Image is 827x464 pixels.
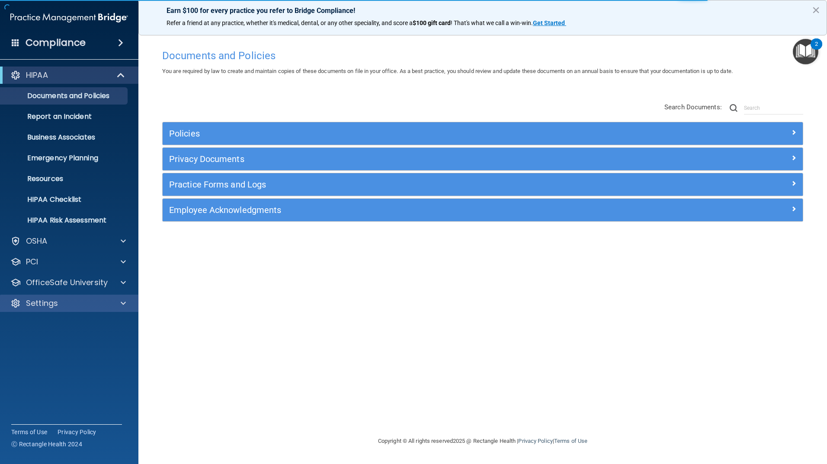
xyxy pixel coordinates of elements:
p: Report an Incident [6,112,124,121]
p: OfficeSafe University [26,277,108,288]
strong: $100 gift card [413,19,451,26]
a: Practice Forms and Logs [169,178,796,191]
h5: Privacy Documents [169,154,636,164]
p: Settings [26,298,58,308]
p: Resources [6,175,124,183]
a: Privacy Policy [518,438,552,444]
a: Privacy Documents [169,152,796,166]
a: Settings [10,298,126,308]
h5: Employee Acknowledgments [169,205,636,215]
img: PMB logo [10,9,128,26]
h4: Compliance [26,37,86,49]
h4: Documents and Policies [162,50,803,61]
img: ic-search.3b580494.png [730,104,737,112]
span: Refer a friend at any practice, whether it's medical, dental, or any other speciality, and score a [167,19,413,26]
button: Close [812,3,820,17]
p: HIPAA [26,70,48,80]
a: Terms of Use [554,438,587,444]
p: PCI [26,257,38,267]
p: Business Associates [6,133,124,142]
div: 2 [815,44,818,55]
div: Copyright © All rights reserved 2025 @ Rectangle Health | | [325,427,641,455]
input: Search [744,102,803,114]
span: Ⓒ Rectangle Health 2024 [11,440,82,448]
p: OSHA [26,236,48,246]
a: OfficeSafe University [10,277,126,288]
span: Search Documents: [664,103,722,111]
a: Privacy Policy [58,428,96,436]
p: Documents and Policies [6,92,124,100]
p: HIPAA Risk Assessment [6,216,124,225]
h5: Policies [169,129,636,138]
h5: Practice Forms and Logs [169,180,636,189]
p: Earn $100 for every practice you refer to Bridge Compliance! [167,6,799,15]
a: Employee Acknowledgments [169,203,796,217]
a: Policies [169,127,796,140]
span: ! That's what we call a win-win. [451,19,533,26]
p: Emergency Planning [6,154,124,162]
a: Get Started [533,19,566,26]
a: OSHA [10,236,126,246]
span: You are required by law to create and maintain copies of these documents on file in your office. ... [162,68,733,74]
a: PCI [10,257,126,267]
a: HIPAA [10,70,125,80]
strong: Get Started [533,19,565,26]
button: Open Resource Center, 2 new notifications [793,39,818,64]
p: HIPAA Checklist [6,195,124,204]
a: Terms of Use [11,428,47,436]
